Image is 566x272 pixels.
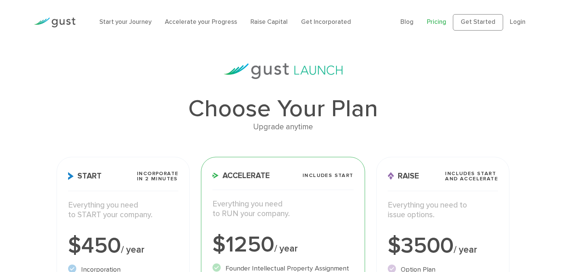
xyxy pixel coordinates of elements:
[68,172,102,180] span: Start
[303,173,354,178] span: Includes START
[212,199,353,219] p: Everything you need to RUN your company.
[212,234,353,256] div: $1250
[165,18,237,26] a: Accelerate your Progress
[212,172,270,180] span: Accelerate
[137,171,178,181] span: Incorporate in 2 Minutes
[250,18,288,26] a: Raise Capital
[400,18,413,26] a: Blog
[388,200,498,220] p: Everything you need to issue options.
[454,244,477,255] span: / year
[445,171,498,181] span: Includes START and ACCELERATE
[99,18,151,26] a: Start your Journey
[57,97,509,121] h1: Choose Your Plan
[212,173,219,178] img: Accelerate Icon
[274,243,298,254] span: / year
[68,200,179,220] p: Everything you need to START your company.
[388,172,419,180] span: Raise
[427,18,446,26] a: Pricing
[224,63,343,79] img: gust-launch-logos.svg
[388,235,498,257] div: $3500
[510,18,525,26] a: Login
[121,244,144,255] span: / year
[388,172,394,180] img: Raise Icon
[301,18,351,26] a: Get Incorporated
[57,121,509,133] div: Upgrade anytime
[68,235,179,257] div: $450
[453,14,503,31] a: Get Started
[34,18,76,28] img: Gust Logo
[68,172,74,180] img: Start Icon X2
